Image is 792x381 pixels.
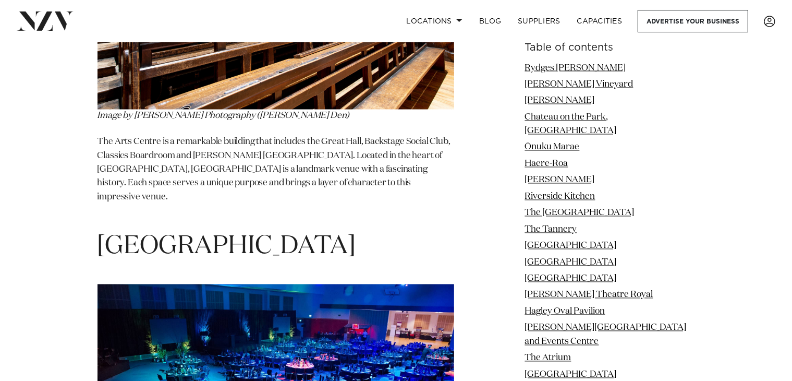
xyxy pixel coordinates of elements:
a: [GEOGRAPHIC_DATA] [525,258,617,267]
a: Rydges [PERSON_NAME] [525,64,626,73]
a: BLOG [471,10,509,32]
a: [GEOGRAPHIC_DATA] [525,275,617,283]
a: The Atrium [525,354,571,363]
a: [PERSON_NAME] [525,97,595,105]
a: [PERSON_NAME] [525,176,595,185]
a: [PERSON_NAME] Vineyard [525,80,633,89]
a: SUPPLIERS [509,10,568,32]
a: [PERSON_NAME][GEOGRAPHIC_DATA] and Events Centre [525,324,687,346]
p: The Arts Centre is a remarkable building that includes the Great Hall, Backstage Social Club, Cla... [98,136,454,218]
a: Advertise your business [638,10,748,32]
a: [GEOGRAPHIC_DATA] [525,370,617,379]
a: Ōnuku Marae [525,143,580,152]
span: [GEOGRAPHIC_DATA] [98,234,356,259]
a: The Tannery [525,225,577,234]
a: Chateau on the Park, [GEOGRAPHIC_DATA] [525,113,617,135]
img: nzv-logo.png [17,11,74,30]
h6: Table of contents [525,42,695,53]
a: The [GEOGRAPHIC_DATA] [525,209,635,218]
a: [GEOGRAPHIC_DATA] [525,242,617,251]
em: Image by [PERSON_NAME] Photography ([PERSON_NAME] Den) [98,112,350,121]
a: [PERSON_NAME] Theatre Royal [525,291,653,300]
a: Riverside Kitchen [525,193,595,201]
a: Hagley Oval Pavilion [525,307,605,316]
a: Locations [398,10,471,32]
a: Capacities [569,10,631,32]
a: Haere-Roa [525,160,568,169]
